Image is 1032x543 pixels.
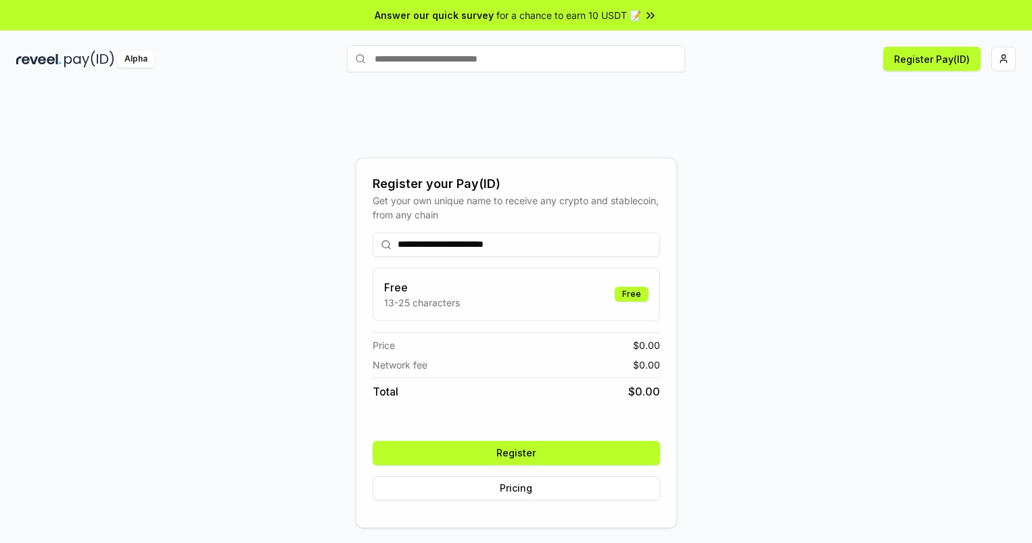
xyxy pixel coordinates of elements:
[375,8,494,22] span: Answer our quick survey
[373,441,660,465] button: Register
[628,383,660,400] span: $ 0.00
[64,51,114,68] img: pay_id
[117,51,155,68] div: Alpha
[373,174,660,193] div: Register your Pay(ID)
[496,8,641,22] span: for a chance to earn 10 USDT 📝
[373,476,660,500] button: Pricing
[373,338,395,352] span: Price
[16,51,62,68] img: reveel_dark
[373,358,427,372] span: Network fee
[384,296,460,310] p: 13-25 characters
[883,47,981,71] button: Register Pay(ID)
[615,287,649,302] div: Free
[384,279,460,296] h3: Free
[373,193,660,222] div: Get your own unique name to receive any crypto and stablecoin, from any chain
[633,338,660,352] span: $ 0.00
[633,358,660,372] span: $ 0.00
[373,383,398,400] span: Total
